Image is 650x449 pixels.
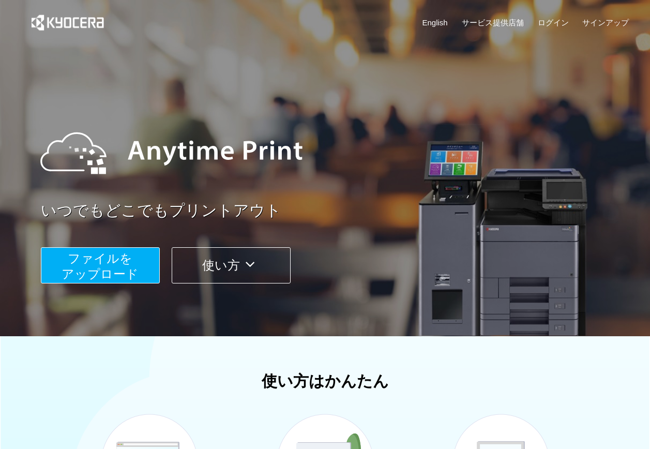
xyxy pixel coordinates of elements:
button: ファイルを​​アップロード [41,247,160,283]
button: 使い方 [172,247,291,283]
a: いつでもどこでもプリントアウト [41,200,636,222]
a: English [422,17,448,28]
a: サービス提供店舗 [462,17,524,28]
a: ログイン [538,17,569,28]
a: サインアップ [582,17,629,28]
span: ファイルを ​​アップロード [62,251,139,281]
